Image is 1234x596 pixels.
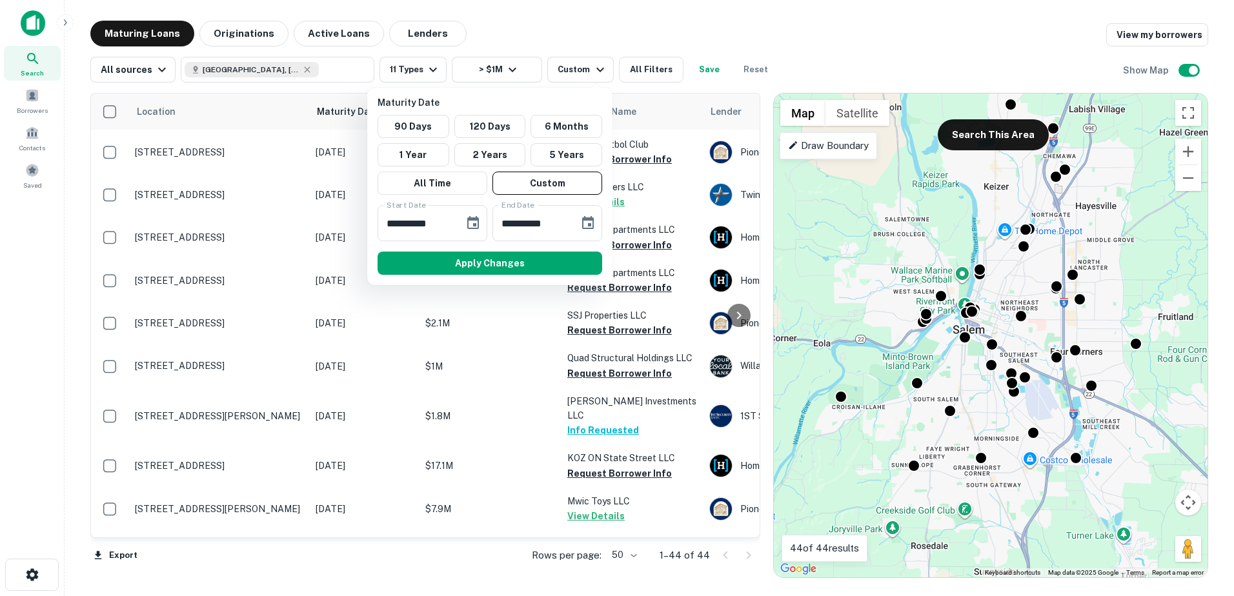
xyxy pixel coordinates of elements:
button: Choose date, selected date is Dec 31, 2026 [575,210,601,236]
button: All Time [378,172,487,195]
p: Maturity Date [378,95,607,110]
button: 2 Years [454,143,526,166]
button: 1 Year [378,143,449,166]
label: Start Date [387,199,426,210]
iframe: Chat Widget [1169,493,1234,555]
button: 90 Days [378,115,449,138]
label: End Date [501,199,534,210]
button: Apply Changes [378,252,602,275]
button: Custom [492,172,602,195]
button: 120 Days [454,115,526,138]
button: Choose date, selected date is Jan 1, 2026 [460,210,486,236]
button: 5 Years [531,143,602,166]
button: 6 Months [531,115,602,138]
